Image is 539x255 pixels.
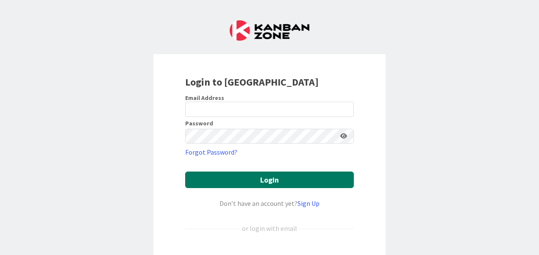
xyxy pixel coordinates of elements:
a: Sign Up [297,199,320,208]
img: Kanban Zone [230,20,309,41]
a: Forgot Password? [185,147,237,157]
button: Login [185,172,354,188]
label: Email Address [185,94,224,102]
div: or login with email [240,223,299,233]
b: Login to [GEOGRAPHIC_DATA] [185,75,319,89]
label: Password [185,120,213,126]
div: Don’t have an account yet? [185,198,354,208]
